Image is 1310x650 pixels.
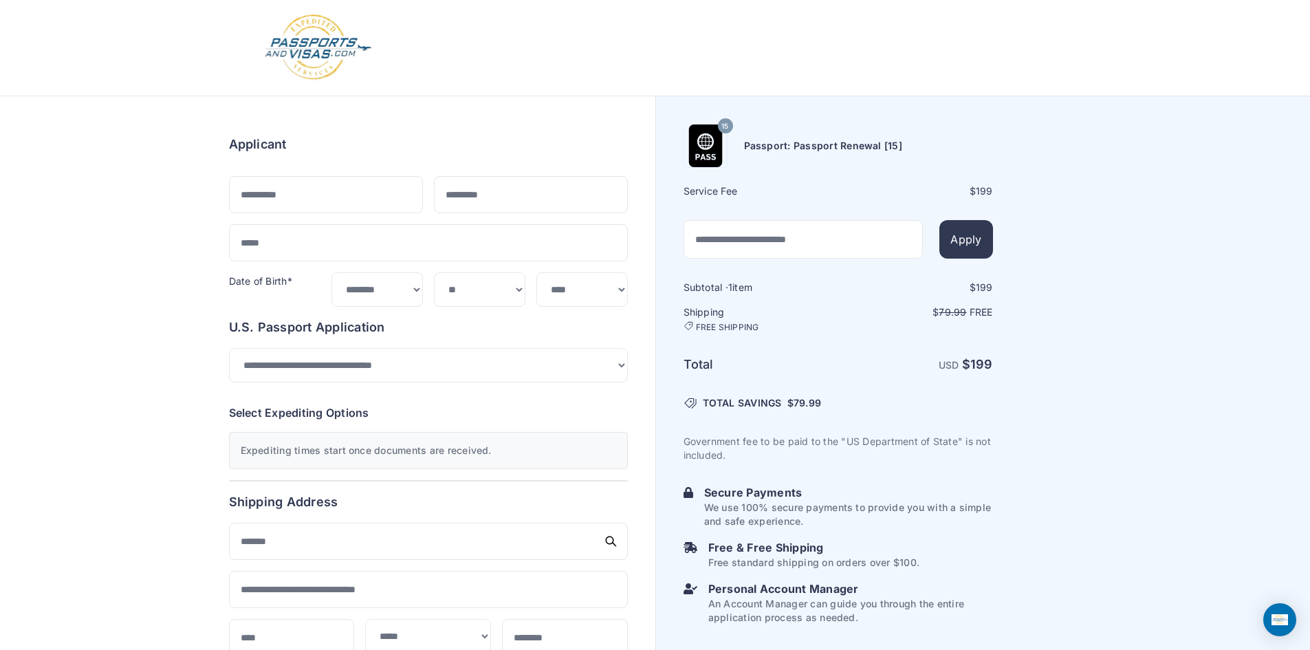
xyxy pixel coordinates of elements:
div: $ [840,281,993,294]
span: 79.99 [939,306,966,318]
h6: Secure Payments [704,484,993,501]
button: Apply [939,220,992,259]
label: Date of Birth* [229,275,292,287]
p: Free standard shipping on orders over $100. [708,556,919,570]
h6: Passport: Passport Renewal [15] [744,139,902,153]
h6: U.S. Passport Application [229,318,628,337]
span: $ [787,396,821,410]
div: Open Intercom Messenger [1263,603,1296,636]
h6: Select Expediting Options [229,404,628,421]
img: Logo [263,14,373,82]
h6: Service Fee [684,184,837,198]
span: Free [970,306,993,318]
h6: Shipping Address [229,492,628,512]
p: An Account Manager can guide you through the entire application process as needed. [708,597,993,625]
span: 1 [728,281,732,293]
span: 199 [976,185,993,197]
span: 79.99 [794,397,821,409]
p: $ [840,305,993,319]
h6: Personal Account Manager [708,581,993,597]
span: 199 [976,281,993,293]
p: We use 100% secure payments to provide you with a simple and safe experience. [704,501,993,528]
span: 15 [721,118,728,136]
h6: Subtotal · item [684,281,837,294]
p: Government fee to be paid to the "US Department of State" is not included. [684,435,993,462]
div: Expediting times start once documents are received. [229,432,628,469]
div: $ [840,184,993,198]
span: TOTAL SAVINGS [703,396,782,410]
h6: Total [684,355,837,374]
h6: Applicant [229,135,287,154]
span: FREE SHIPPING [696,322,759,333]
span: USD [939,359,959,371]
img: Product Name [684,124,727,167]
strong: $ [962,357,993,371]
h6: Shipping [684,305,837,333]
h6: Free & Free Shipping [708,539,919,556]
span: 199 [970,357,993,371]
